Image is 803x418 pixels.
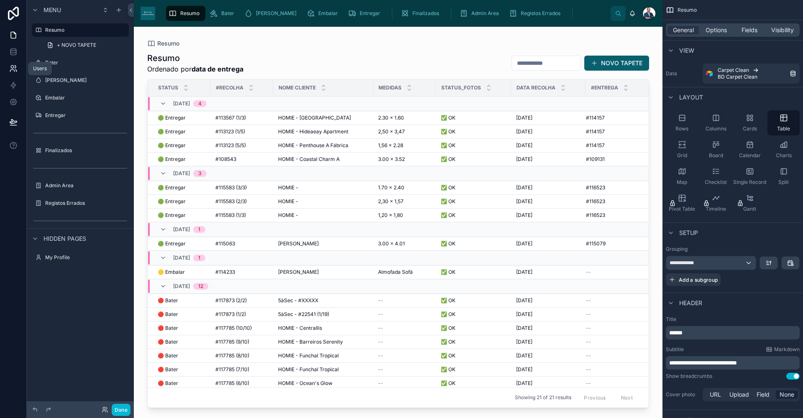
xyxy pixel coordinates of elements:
[666,70,699,77] label: Data
[517,84,555,91] span: Data Recolha
[706,26,727,34] span: Options
[700,137,732,162] button: Board
[173,170,190,177] span: [DATE]
[506,6,566,21] a: Registos Errados
[591,84,618,91] span: #Entrega
[767,110,800,135] button: Table
[166,6,205,21] a: Resumo
[45,200,127,206] label: Registos Errados
[778,179,789,186] span: Split
[32,196,129,210] a: Registos Errados
[675,125,688,132] span: Rows
[318,10,338,17] span: Embalar
[45,59,127,66] label: Bater
[710,390,721,399] span: URL
[706,125,726,132] span: Columns
[345,6,386,21] a: Entregar
[521,10,560,17] span: Registos Errados
[45,112,127,119] label: Entregar
[279,84,316,91] span: Nome Cliente
[173,283,190,290] span: [DATE]
[45,147,127,154] label: Finalizados
[743,125,757,132] span: Cards
[743,206,756,212] span: Gantt
[457,6,505,21] a: Admin Area
[32,251,129,264] a: My Profile
[678,7,697,13] span: Resumo
[666,191,698,216] button: Pivot Table
[718,67,749,74] span: Carpet Clean
[679,277,718,283] span: Add a subgroup
[679,46,694,55] span: View
[666,110,698,135] button: Rows
[703,64,800,84] a: Carpet CleanBD Carpet Clean
[666,164,698,189] button: Map
[173,226,190,233] span: [DATE]
[734,137,766,162] button: Calendar
[666,356,800,370] div: scrollable content
[666,137,698,162] button: Grid
[198,226,200,233] div: 1
[32,74,129,87] a: [PERSON_NAME]
[709,152,723,159] span: Board
[679,229,698,237] span: Setup
[112,404,130,416] button: Done
[33,65,47,72] div: Users
[700,110,732,135] button: Columns
[780,390,794,399] span: None
[158,84,178,91] span: Status
[242,6,302,21] a: [PERSON_NAME]
[216,84,243,91] span: #Recolha
[198,170,202,177] div: 3
[45,182,127,189] label: Admin Area
[739,152,761,159] span: Calendar
[677,179,687,186] span: Map
[32,109,129,122] a: Entregar
[679,93,703,102] span: Layout
[666,246,688,252] label: Grouping
[43,234,86,243] span: Hidden pages
[360,10,380,17] span: Entregar
[304,6,344,21] a: Embalar
[180,10,199,17] span: Resumo
[45,27,124,33] label: Resumo
[207,6,240,21] a: Bater
[767,164,800,189] button: Split
[42,38,129,52] a: + NOVO TAPETE
[729,390,749,399] span: Upload
[742,26,757,34] span: Fields
[412,10,439,17] span: Finalizados
[221,10,234,17] span: Bater
[767,137,800,162] button: Charts
[669,206,695,212] span: Pivot Table
[700,164,732,189] button: Checklist
[141,7,155,20] img: App logo
[32,23,129,37] a: Resumo
[734,110,766,135] button: Cards
[706,206,726,212] span: Timeline
[766,346,800,353] a: Markdown
[32,144,129,157] a: Finalizados
[45,254,127,261] label: My Profile
[45,77,127,84] label: [PERSON_NAME]
[706,70,713,77] img: Airtable Logo
[378,84,401,91] span: Medidas
[733,179,766,186] span: Single Record
[705,179,727,186] span: Checklist
[734,164,766,189] button: Single Record
[666,316,800,323] label: Title
[673,26,694,34] span: General
[666,346,684,353] label: Subtitle
[43,6,61,14] span: Menu
[198,283,203,290] div: 12
[734,191,766,216] button: Gantt
[777,125,790,132] span: Table
[471,10,499,17] span: Admin Area
[666,391,699,398] label: Cover photo
[679,299,702,307] span: Header
[515,395,571,401] span: Showing 21 of 21 results
[256,10,297,17] span: [PERSON_NAME]
[57,42,96,48] span: + NOVO TAPETE
[666,373,712,380] div: Show breadcrumbs
[32,179,129,192] a: Admin Area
